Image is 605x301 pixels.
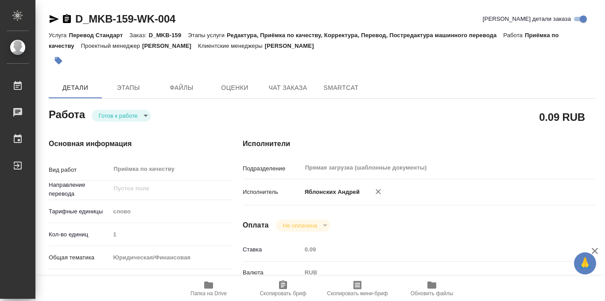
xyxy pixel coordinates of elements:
h4: Исполнители [243,139,595,149]
span: SmartCat [320,82,362,93]
span: 🙏 [578,254,593,273]
button: 🙏 [574,252,596,274]
input: Пустое поле [110,228,233,241]
button: Обновить файлы [395,276,469,301]
div: Готов к работе [276,220,330,232]
p: Клиентские менеджеры [198,42,265,49]
span: Файлы [160,82,203,93]
p: [PERSON_NAME] [142,42,198,49]
span: [PERSON_NAME] детали заказа [483,15,571,23]
p: Общая тематика [49,253,110,262]
button: Папка на Drive [171,276,246,301]
p: Валюта [243,268,302,277]
button: Не оплачена [280,222,320,229]
button: Скопировать ссылку для ЯМессенджера [49,14,59,24]
span: Оценки [213,82,256,93]
p: Заказ: [129,32,148,39]
h4: Оплата [243,220,269,231]
button: Добавить тэг [49,51,68,70]
span: Скопировать бриф [260,290,306,297]
p: Перевод Стандарт [69,32,129,39]
p: Проектный менеджер [81,42,142,49]
span: Чат заказа [267,82,309,93]
h2: 0.09 RUB [539,109,585,124]
button: Скопировать бриф [246,276,320,301]
button: Готов к работе [96,112,140,120]
p: Подразделение [243,164,302,173]
button: Удалить исполнителя [368,182,388,201]
p: Этапы услуги [188,32,227,39]
p: Работа [503,32,525,39]
div: Юридическая/Финансовая [110,250,233,265]
input: Пустое поле [302,243,566,256]
input: Пустое поле [112,183,212,194]
button: Скопировать ссылку [62,14,72,24]
p: Кол-во единиц [49,230,110,239]
p: Ставка [243,245,302,254]
p: Тарифные единицы [49,207,110,216]
span: Детали [54,82,97,93]
h2: Работа [49,106,85,122]
p: Направление перевода [49,181,110,198]
h4: Основная информация [49,139,207,149]
p: Редактура, Приёмка по качеству, Корректура, Перевод, Постредактура машинного перевода [227,32,503,39]
p: Исполнитель [243,188,302,197]
p: [PERSON_NAME] [265,42,321,49]
span: Обновить файлы [411,290,454,297]
p: D_MKB-159 [149,32,188,39]
div: Стандартные юридические документы, договоры, уставы [110,273,233,288]
button: Скопировать мини-бриф [320,276,395,301]
span: Скопировать мини-бриф [327,290,388,297]
div: Готов к работе [92,110,151,122]
span: Папка на Drive [190,290,227,297]
div: RUB [302,265,566,280]
p: Вид работ [49,166,110,174]
div: слово [110,204,233,219]
p: Яблонских Андрей [302,188,360,197]
a: D_MKB-159-WK-004 [75,13,175,25]
span: Этапы [107,82,150,93]
p: Услуга [49,32,69,39]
